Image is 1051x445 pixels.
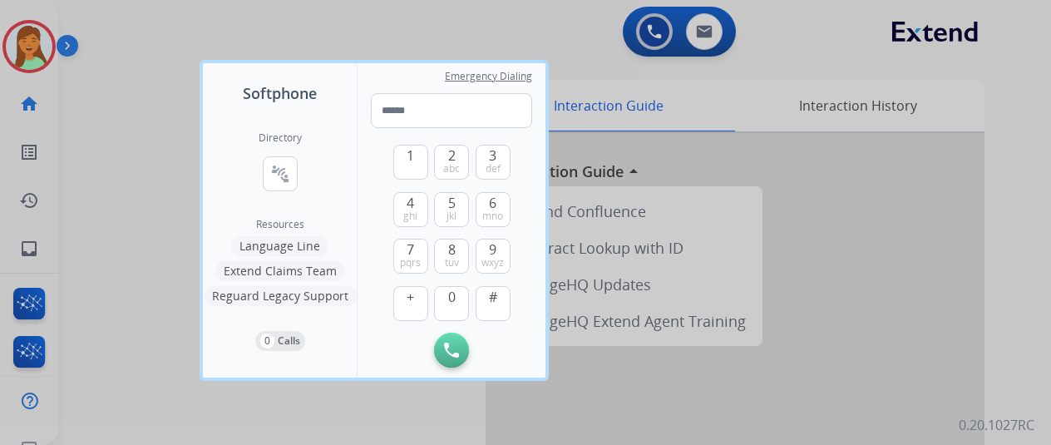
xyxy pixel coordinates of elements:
[204,286,357,306] button: Reguard Legacy Support
[448,146,456,166] span: 2
[407,146,414,166] span: 1
[407,193,414,213] span: 4
[393,239,428,274] button: 7pqrs
[255,331,305,351] button: 0Calls
[476,239,511,274] button: 9wxyz
[215,261,345,281] button: Extend Claims Team
[393,286,428,321] button: +
[434,192,469,227] button: 5jkl
[476,192,511,227] button: 6mno
[447,210,456,223] span: jkl
[448,193,456,213] span: 5
[448,287,456,307] span: 0
[448,240,456,260] span: 8
[445,70,532,83] span: Emergency Dialing
[489,193,496,213] span: 6
[278,334,300,349] p: Calls
[407,287,414,307] span: +
[407,240,414,260] span: 7
[434,239,469,274] button: 8tuv
[403,210,417,223] span: ghi
[243,82,317,105] span: Softphone
[256,218,304,231] span: Resources
[486,162,501,176] span: def
[481,256,504,269] span: wxyz
[231,236,328,256] button: Language Line
[270,164,290,184] mat-icon: connect_without_contact
[489,287,497,307] span: #
[476,145,511,180] button: 3def
[959,415,1034,435] p: 0.20.1027RC
[434,286,469,321] button: 0
[482,210,503,223] span: mno
[476,286,511,321] button: #
[393,192,428,227] button: 4ghi
[260,334,274,349] p: 0
[400,256,421,269] span: pqrs
[444,343,459,358] img: call-button
[443,162,460,176] span: abc
[489,146,496,166] span: 3
[393,145,428,180] button: 1
[489,240,496,260] span: 9
[445,256,459,269] span: tuv
[259,131,302,145] h2: Directory
[434,145,469,180] button: 2abc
